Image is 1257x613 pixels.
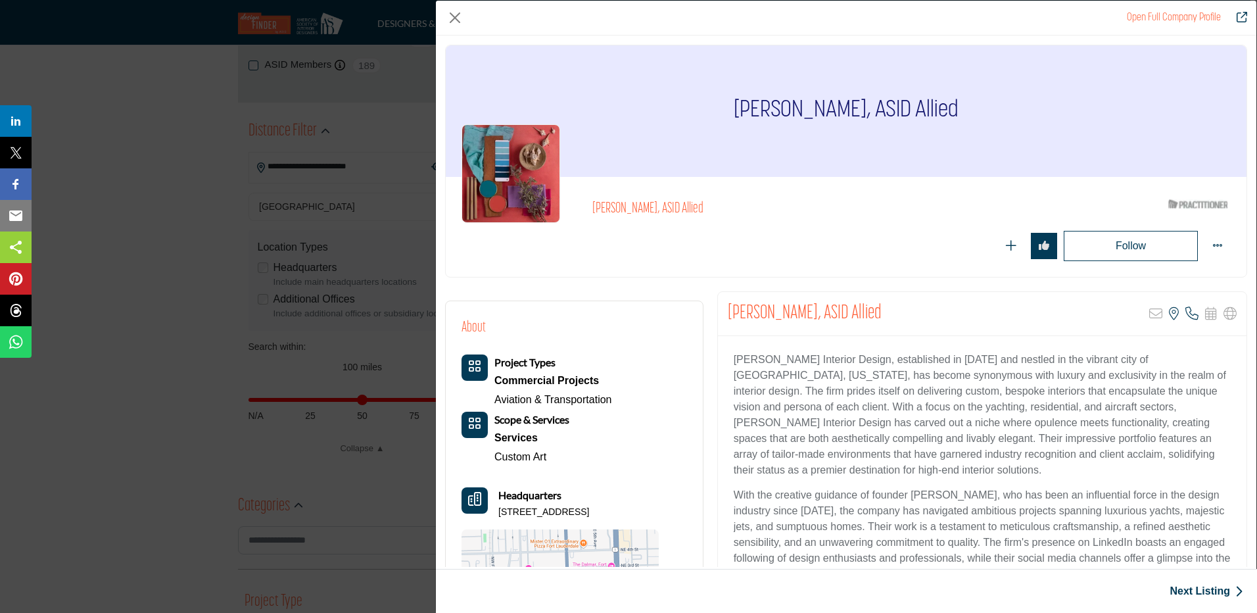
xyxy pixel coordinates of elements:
a: Project Types [494,357,556,368]
button: Headquarter icon [462,487,488,514]
a: Custom Art [494,451,546,462]
button: More Options [1204,233,1231,259]
p: [STREET_ADDRESS] [498,506,589,519]
button: Redirect to login page [1031,233,1057,259]
a: Commercial Projects [494,371,611,391]
button: Close [445,8,465,28]
p: [PERSON_NAME] Interior Design, established in [DATE] and nestled in the vibrant city of [GEOGRAPH... [734,352,1231,478]
a: Next Listing [1170,583,1243,599]
div: Involve the design, construction, or renovation of spaces used for business purposes such as offi... [494,371,611,391]
a: Redirect to karen-poulos [1227,10,1247,26]
button: Category Icon [462,412,488,438]
a: Redirect to karen-poulos [1127,12,1221,23]
button: Redirect to login [1064,231,1198,261]
a: Services [494,428,569,448]
img: karen-poulos logo [462,124,560,223]
a: Scope & Services [494,414,569,426]
button: Category Icon [462,355,488,381]
a: Aviation & Transportation [494,394,611,405]
h2: [PERSON_NAME], ASID Allied [592,201,954,218]
h2: About [462,317,486,339]
div: Interior and exterior spaces including lighting, layouts, furnishings, accessories, artwork, land... [494,428,569,448]
h2: Karen Lynn Poulos, ASID Allied [728,302,882,326]
img: ASID Qualified Practitioners [1168,196,1227,212]
h1: [PERSON_NAME], ASID Allied [734,45,959,177]
button: Redirect to login page [998,233,1024,259]
b: Headquarters [498,487,561,503]
b: Project Types [494,356,556,368]
b: Scope & Services [494,413,569,426]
